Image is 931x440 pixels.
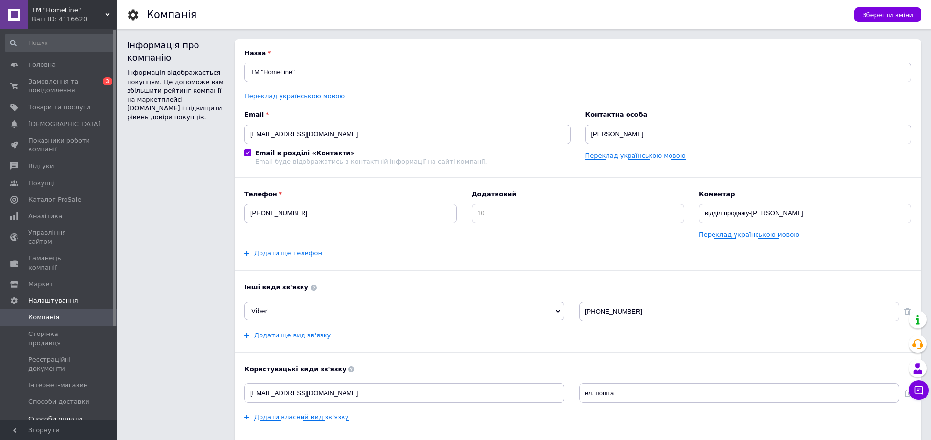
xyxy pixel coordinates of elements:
[32,15,117,23] div: Ваш ID: 4116620
[244,49,911,58] b: Назва
[254,413,349,421] a: Додати власний вид зв'язку
[244,365,911,374] b: Користувацькі види зв'язку
[28,356,90,373] span: Реєстраційні документи
[244,190,457,199] b: Телефон
[585,110,912,119] b: Контактна особа
[28,136,90,154] span: Показники роботи компанії
[255,158,487,165] div: Email буде відображатись в контактній інформації на сайті компанії.
[28,229,90,246] span: Управління сайтом
[28,77,90,95] span: Замовлення та повідомлення
[28,179,55,188] span: Покупці
[28,415,82,423] span: Способи оплати
[251,307,268,314] span: Viber
[579,383,899,403] input: Введіть значення
[862,11,913,19] span: Зберегти зміни
[244,110,571,119] b: Email
[10,10,656,20] body: Редактор, 4E7DE8DC-B23C-4D83-BFAC-1380E90A2C6D
[32,6,105,15] span: ТМ "HomeLine"
[28,162,54,170] span: Відгуки
[254,250,322,257] a: Додати ще телефон
[28,212,62,221] span: Аналітика
[699,204,911,223] input: Наприклад: Бухгалтерія
[28,61,56,69] span: Головна
[585,125,912,144] input: ПІБ
[909,380,929,400] button: Чат з покупцем
[28,330,90,347] span: Сторінка продавця
[147,9,196,21] h1: Компанія
[472,190,684,199] b: Додатковий
[254,332,331,339] a: Додати ще вид зв'язку
[699,190,911,199] b: Коментар
[28,313,59,322] span: Компанія
[127,68,225,122] div: Інформація відображається покупцям. Це допоможе вам збільшити рейтинг компанії на маркетплейсі [D...
[28,280,53,289] span: Маркет
[255,149,355,157] b: Email в розділі «Контакти»
[244,204,457,223] input: +38 096 0000000
[854,7,921,22] button: Зберегти зміни
[5,34,115,52] input: Пошук
[28,254,90,272] span: Гаманець компанії
[244,383,564,403] input: Введіть вид зв'язку
[585,152,686,160] a: Переклад українською мовою
[472,204,684,223] input: 10
[28,195,81,204] span: Каталог ProSale
[28,398,89,406] span: Способи доставки
[244,92,345,100] a: Переклад українською мовою
[127,39,225,63] div: Інформація про компанію
[244,63,911,82] input: Назва вашої компанії
[28,103,90,112] span: Товари та послуги
[28,381,87,390] span: Інтернет-магазин
[28,296,78,305] span: Налаштування
[28,120,101,128] span: [DEMOGRAPHIC_DATA]
[244,283,911,292] b: Інші види зв'язку
[103,77,112,85] span: 3
[244,125,571,144] input: Електронна адреса
[699,231,799,239] a: Переклад українською мовою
